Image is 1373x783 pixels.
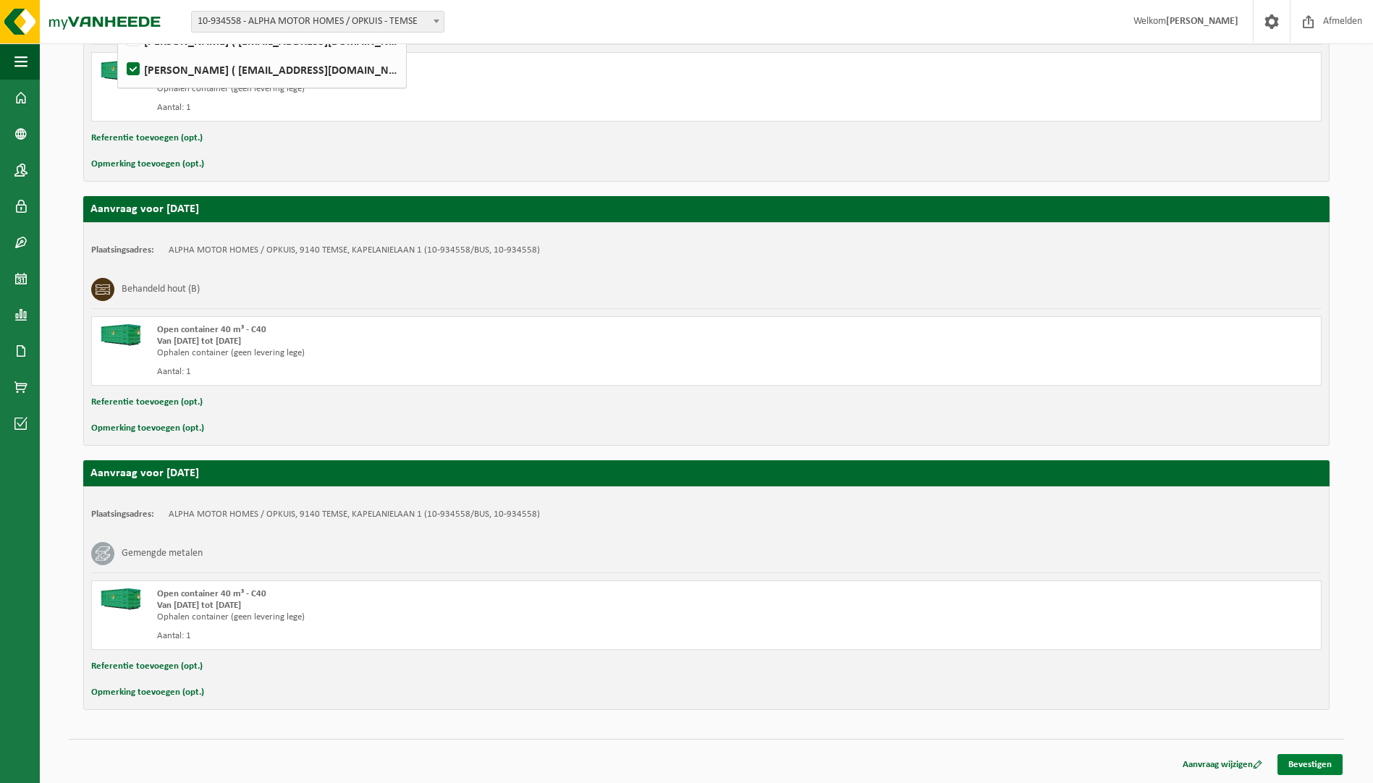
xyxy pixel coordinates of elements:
[99,60,143,82] img: HK-XC-40-GN-00.png
[169,245,540,256] td: ALPHA MOTOR HOMES / OPKUIS, 9140 TEMSE, KAPELANIELAAN 1 (10-934558/BUS, 10-934558)
[157,589,266,598] span: Open container 40 m³ - C40
[91,129,203,148] button: Referentie toevoegen (opt.)
[157,611,764,623] div: Ophalen container (geen levering lege)
[99,588,143,610] img: HK-XC-40-GN-00.png
[157,366,764,378] div: Aantal: 1
[157,102,764,114] div: Aantal: 1
[122,278,200,301] h3: Behandeld hout (B)
[157,601,241,610] strong: Van [DATE] tot [DATE]
[1166,16,1238,27] strong: [PERSON_NAME]
[90,467,199,479] strong: Aanvraag voor [DATE]
[122,542,203,565] h3: Gemengde metalen
[191,11,444,33] span: 10-934558 - ALPHA MOTOR HOMES / OPKUIS - TEMSE
[91,683,204,702] button: Opmerking toevoegen (opt.)
[157,337,241,346] strong: Van [DATE] tot [DATE]
[91,393,203,412] button: Referentie toevoegen (opt.)
[99,324,143,346] img: HK-XC-40-GN-00.png
[169,509,540,520] td: ALPHA MOTOR HOMES / OPKUIS, 9140 TEMSE, KAPELANIELAAN 1 (10-934558/BUS, 10-934558)
[91,657,203,676] button: Referentie toevoegen (opt.)
[1172,754,1273,775] a: Aanvraag wijzigen
[91,509,154,519] strong: Plaatsingsadres:
[157,347,764,359] div: Ophalen container (geen levering lege)
[91,419,204,438] button: Opmerking toevoegen (opt.)
[157,630,764,642] div: Aantal: 1
[124,59,399,80] label: [PERSON_NAME] ( [EMAIL_ADDRESS][DOMAIN_NAME] )
[91,155,204,174] button: Opmerking toevoegen (opt.)
[91,245,154,255] strong: Plaatsingsadres:
[90,203,199,215] strong: Aanvraag voor [DATE]
[1277,754,1343,775] a: Bevestigen
[157,83,764,95] div: Ophalen container (geen levering lege)
[192,12,444,32] span: 10-934558 - ALPHA MOTOR HOMES / OPKUIS - TEMSE
[157,325,266,334] span: Open container 40 m³ - C40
